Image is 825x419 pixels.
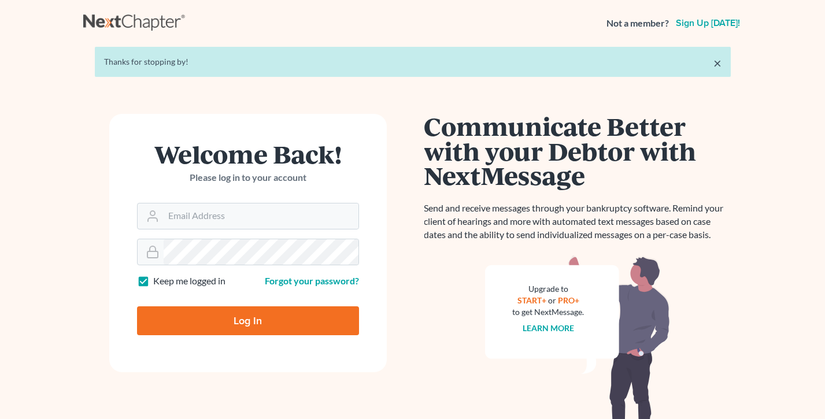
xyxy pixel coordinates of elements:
a: Learn more [523,323,574,333]
div: Thanks for stopping by! [104,56,722,68]
label: Keep me logged in [153,275,225,288]
a: × [713,56,722,70]
div: Upgrade to [513,283,584,295]
span: or [548,295,556,305]
p: Please log in to your account [137,171,359,184]
a: Sign up [DATE]! [674,18,742,28]
a: START+ [517,295,546,305]
input: Log In [137,306,359,335]
h1: Communicate Better with your Debtor with NextMessage [424,114,731,188]
p: Send and receive messages through your bankruptcy software. Remind your client of hearings and mo... [424,202,731,242]
strong: Not a member? [606,17,669,30]
div: to get NextMessage. [513,306,584,318]
a: PRO+ [558,295,579,305]
a: Forgot your password? [265,275,359,286]
h1: Welcome Back! [137,142,359,166]
input: Email Address [164,203,358,229]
